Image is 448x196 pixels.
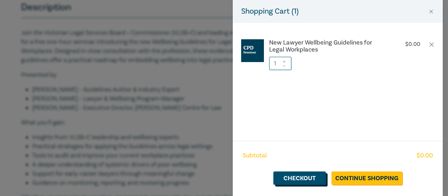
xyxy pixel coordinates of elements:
span: $ 0.00 [416,151,433,160]
input: 1 [269,57,292,70]
span: Subtotal [243,151,267,160]
a: Checkout [273,171,326,185]
img: CPD%20Seminar.jpg [241,39,264,62]
button: Close [428,8,434,15]
a: Continue Shopping [331,171,402,185]
h5: Shopping Cart ( 1 ) [241,6,299,17]
a: New Lawyer Wellbeing Guidelines for Legal Workplaces [269,39,385,53]
p: $ 0.00 [405,41,420,48]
